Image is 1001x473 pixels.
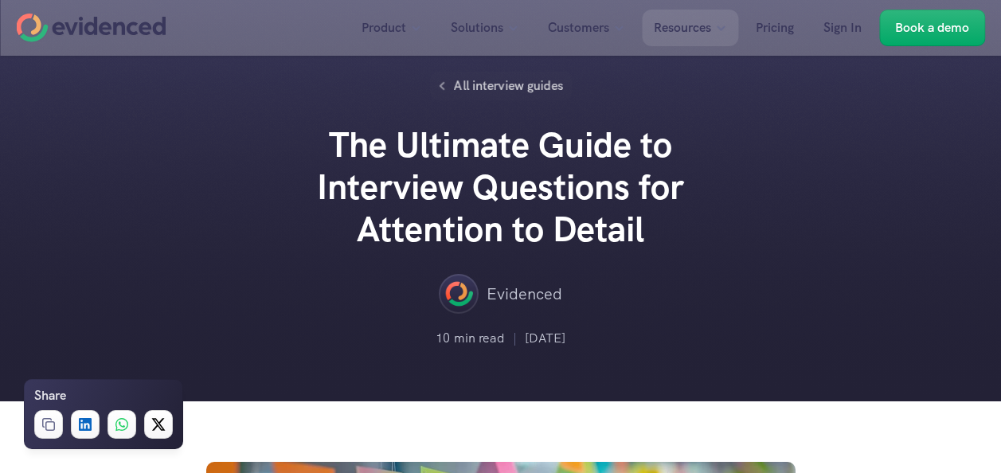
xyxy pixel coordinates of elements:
[454,76,563,96] p: All interview guides
[16,14,166,42] a: Home
[262,124,740,250] h2: The Ultimate Guide to Interview Questions for Attention to Detail
[362,18,406,38] p: Product
[654,18,711,38] p: Resources
[513,328,517,349] p: |
[525,328,565,349] p: [DATE]
[548,18,609,38] p: Customers
[811,10,874,46] a: Sign In
[439,274,479,314] img: ""
[34,385,66,406] h6: Share
[879,10,985,46] a: Book a demo
[823,18,862,38] p: Sign In
[895,18,969,38] p: Book a demo
[487,281,562,307] p: Evidenced
[436,328,450,349] p: 10
[756,18,794,38] p: Pricing
[454,328,505,349] p: min read
[451,18,503,38] p: Solutions
[430,72,572,100] a: All interview guides
[744,10,806,46] a: Pricing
